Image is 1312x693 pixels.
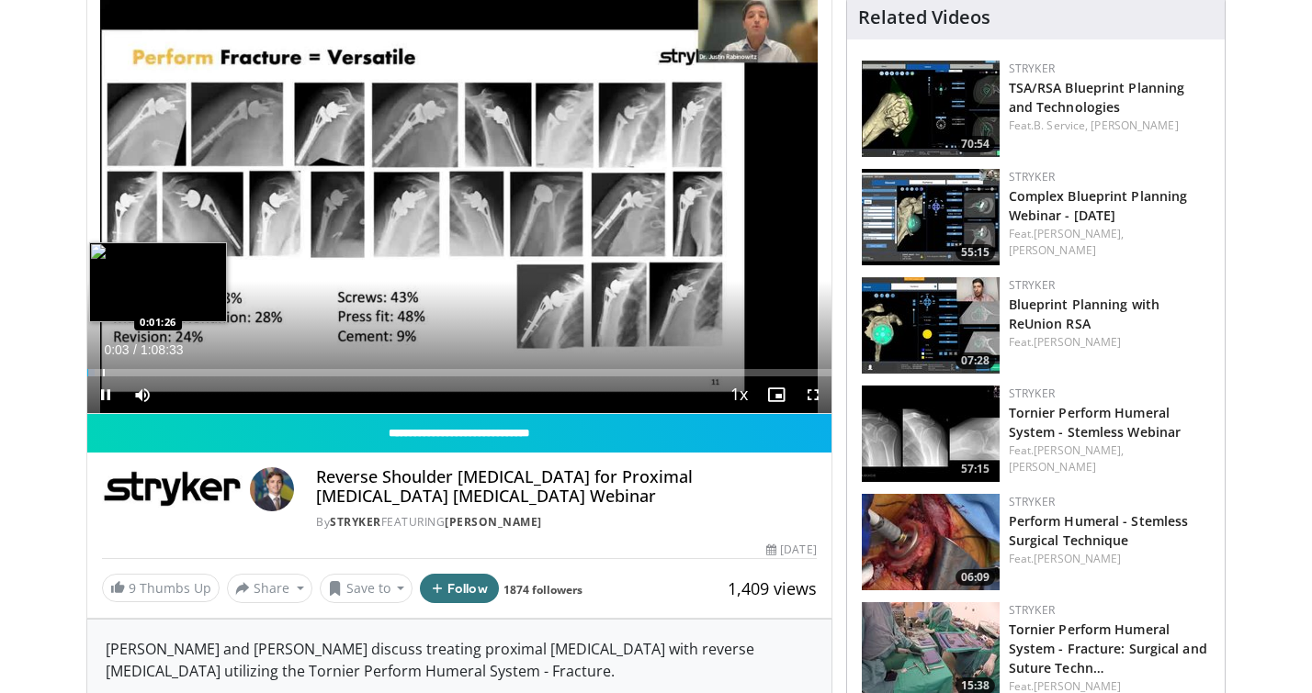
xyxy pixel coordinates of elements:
img: image.jpeg [89,242,227,322]
a: Blueprint Planning with ReUnion RSA [1009,296,1159,332]
a: [PERSON_NAME], [1034,442,1124,458]
div: Feat. [1009,551,1210,567]
a: [PERSON_NAME] [1009,459,1096,475]
img: Avatar [250,467,294,511]
img: Stryker [102,467,243,511]
span: 0:03 [104,342,129,357]
span: 1,409 views [728,577,817,599]
h4: Related Videos [858,6,990,28]
button: Mute [124,376,161,413]
a: 06:09 [862,494,1000,590]
a: Stryker [1009,277,1055,293]
a: Stryker [1009,494,1055,509]
a: 9 Thumbs Up [102,574,220,602]
span: 06:09 [956,569,995,586]
a: 07:28 [862,277,1000,374]
a: Stryker [1009,61,1055,76]
a: Stryker [1009,386,1055,401]
img: fd96287c-ce25-45fb-ab34-2dcfaf53e3ee.150x105_q85_crop-smart_upscale.jpg [862,494,1000,590]
a: B. Service, [1034,117,1088,133]
div: Feat. [1009,334,1210,351]
span: 1:08:33 [141,342,184,357]
button: Pause [87,376,124,413]
a: 55:15 [862,169,1000,265]
span: 07:28 [956,352,995,369]
a: Perform Humeral - Stemless Surgical Technique [1009,512,1189,549]
a: 70:54 [862,61,1000,157]
div: Feat. [1009,226,1210,259]
span: 70:54 [956,136,995,152]
a: [PERSON_NAME] [1034,551,1121,566]
span: 9 [129,579,136,597]
button: Follow [420,574,499,603]
span: / [133,342,137,357]
span: 57:15 [956,461,995,477]
img: b745bf0a-de15-4ef7-a148-80f8a264117e.150x105_q85_crop-smart_upscale.jpg [862,277,1000,374]
div: Feat. [1009,442,1210,475]
a: Stryker [330,514,381,530]
a: Tornier Perform Humeral System - Fracture: Surgical and Suture Techn… [1009,620,1207,676]
a: [PERSON_NAME] [1009,242,1096,258]
div: Feat. [1009,117,1210,134]
button: Share [227,574,312,603]
img: 2640b230-daff-4365-83bd-21e2b960ecb5.150x105_q85_crop-smart_upscale.jpg [862,169,1000,265]
div: Progress Bar [87,369,831,376]
a: TSA/RSA Blueprint Planning and Technologies [1009,79,1185,116]
button: Fullscreen [795,376,831,413]
button: Playback Rate [721,376,758,413]
a: Stryker [1009,169,1055,184]
a: [PERSON_NAME], [1034,226,1124,241]
span: 55:15 [956,244,995,261]
a: 1874 followers [503,582,582,598]
button: Enable picture-in-picture mode [758,376,795,413]
img: a4d3b802-610a-4c4d-91a4-ffc1b6f0ec47.150x105_q85_crop-smart_upscale.jpg [862,61,1000,157]
a: 57:15 [862,386,1000,482]
h4: Reverse Shoulder [MEDICAL_DATA] for Proximal [MEDICAL_DATA] [MEDICAL_DATA] Webinar [316,467,816,507]
a: [PERSON_NAME] [445,514,542,530]
a: Complex Blueprint Planning Webinar - [DATE] [1009,187,1188,224]
div: By FEATURING [316,514,816,531]
a: [PERSON_NAME] [1034,334,1121,350]
a: Tornier Perform Humeral System - Stemless Webinar [1009,404,1182,441]
img: 3ae8161b-4f83-4edc-aac2-d9c3cbe12a04.150x105_q85_crop-smart_upscale.jpg [862,386,1000,482]
a: [PERSON_NAME] [1091,117,1178,133]
div: [DATE] [766,542,816,558]
a: Stryker [1009,602,1055,618]
button: Save to [320,574,413,603]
